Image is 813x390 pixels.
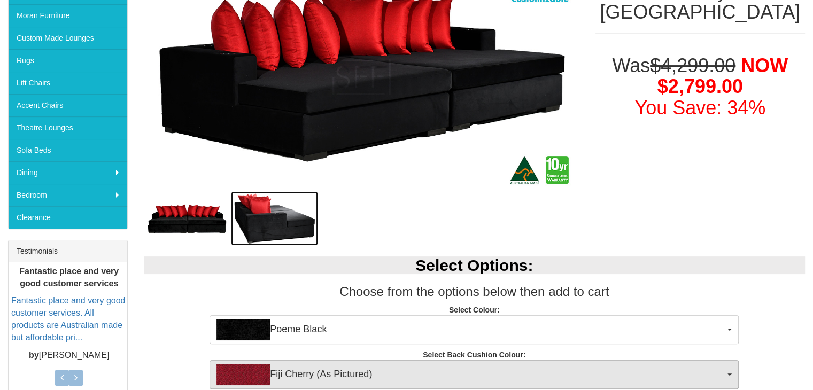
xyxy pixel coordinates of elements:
[423,350,525,359] strong: Select Back Cushion Colour:
[634,97,765,119] font: You Save: 34%
[9,116,127,139] a: Theatre Lounges
[11,296,125,342] a: Fantastic place and very good customer services. All products are Australian made but affordable ...
[595,55,806,119] h1: Was
[9,49,127,72] a: Rugs
[9,4,127,27] a: Moran Furniture
[210,315,739,344] button: Poeme BlackPoeme Black
[210,360,739,389] button: Fiji Cherry (As Pictured)Fiji Cherry (As Pictured)
[449,306,500,314] strong: Select Colour:
[11,349,127,362] p: [PERSON_NAME]
[19,267,119,288] b: Fantastic place and very good customer services
[9,206,127,229] a: Clearance
[216,319,725,340] span: Poeme Black
[216,319,270,340] img: Poeme Black
[650,54,735,76] del: $4,299.00
[9,161,127,184] a: Dining
[9,184,127,206] a: Bedroom
[216,364,270,385] img: Fiji Cherry (As Pictured)
[29,350,39,360] b: by
[9,72,127,94] a: Lift Chairs
[9,240,127,262] div: Testimonials
[9,94,127,116] a: Accent Chairs
[216,364,725,385] span: Fiji Cherry (As Pictured)
[9,27,127,49] a: Custom Made Lounges
[415,256,533,274] b: Select Options:
[144,285,806,299] h3: Choose from the options below then add to cart
[9,139,127,161] a: Sofa Beds
[657,54,788,98] span: NOW $2,799.00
